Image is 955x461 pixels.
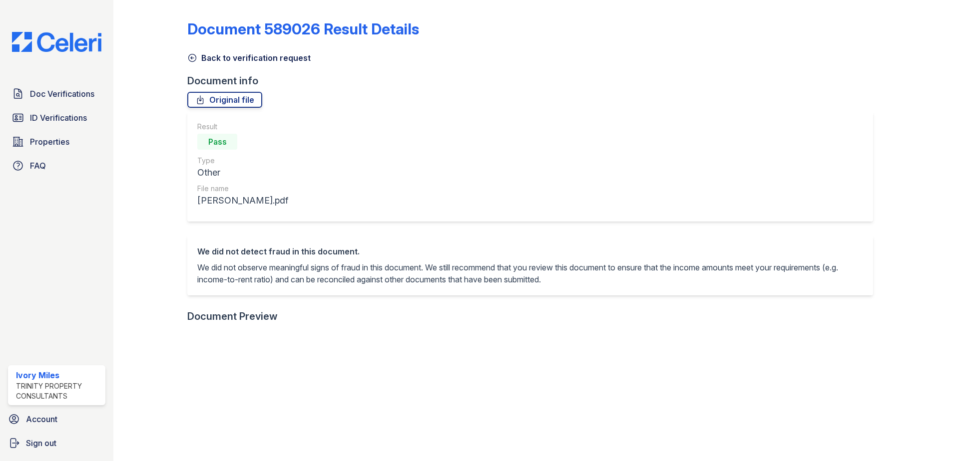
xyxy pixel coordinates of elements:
[16,381,101,401] div: Trinity Property Consultants
[4,32,109,52] img: CE_Logo_Blue-a8612792a0a2168367f1c8372b55b34899dd931a85d93a1a3d3e32e68fde9ad4.png
[30,112,87,124] span: ID Verifications
[187,92,262,108] a: Original file
[197,122,288,132] div: Result
[197,194,288,208] div: [PERSON_NAME].pdf
[187,52,311,64] a: Back to verification request
[30,160,46,172] span: FAQ
[26,413,57,425] span: Account
[30,88,94,100] span: Doc Verifications
[8,84,105,104] a: Doc Verifications
[8,108,105,128] a: ID Verifications
[197,166,288,180] div: Other
[197,156,288,166] div: Type
[4,409,109,429] a: Account
[8,132,105,152] a: Properties
[197,134,237,150] div: Pass
[197,184,288,194] div: File name
[197,261,863,285] p: We did not observe meaningful signs of fraud in this document. We still recommend that you review...
[197,245,863,257] div: We did not detect fraud in this document.
[26,437,56,449] span: Sign out
[8,156,105,176] a: FAQ
[30,136,69,148] span: Properties
[187,74,881,88] div: Document info
[187,309,278,323] div: Document Preview
[187,20,419,38] a: Document 589026 Result Details
[16,369,101,381] div: Ivory Miles
[4,433,109,453] a: Sign out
